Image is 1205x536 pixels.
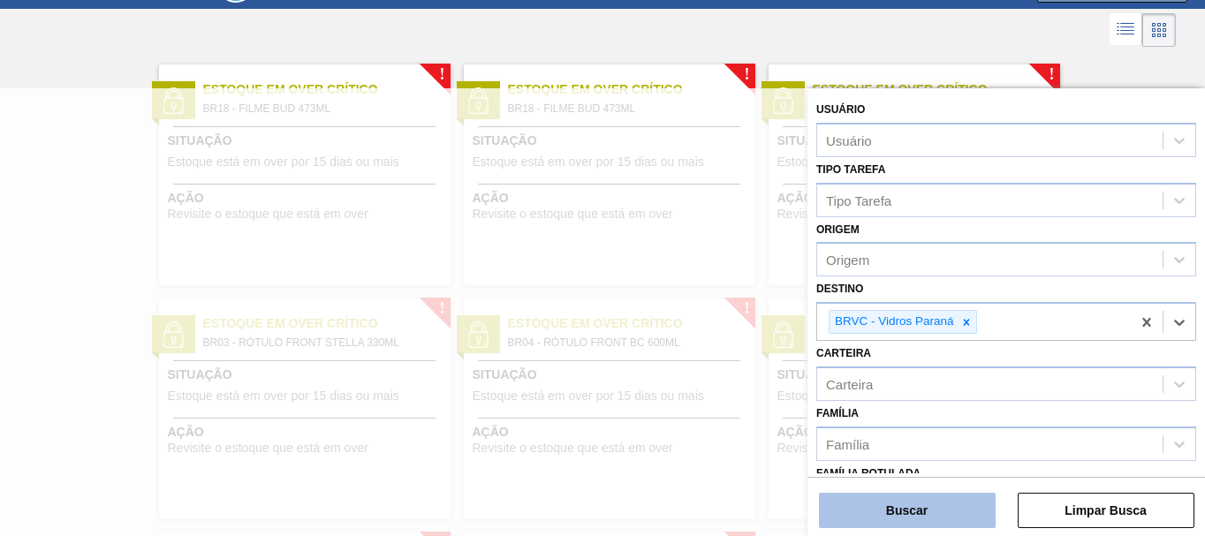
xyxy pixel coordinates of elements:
div: Visão em Lista [1110,13,1142,47]
label: Família [816,407,859,419]
span: ! [439,68,444,81]
span: Estoque em Over Crítico [203,80,451,99]
label: Família Rotulada [816,467,921,479]
img: status [769,87,796,114]
div: Carteira [826,376,873,391]
label: Carteira [816,347,871,359]
div: Visão em Cards [1142,13,1176,47]
label: Usuário [816,103,865,116]
label: Origem [816,223,860,236]
img: status [465,87,491,114]
div: BRVC - Vidros Paraná [830,311,957,333]
label: Tipo Tarefa [816,163,885,176]
span: Estoque em Over Crítico [813,80,1060,99]
span: ! [1049,68,1054,81]
div: Tipo Tarefa [826,193,891,208]
div: Origem [826,253,869,268]
span: ! [744,68,749,81]
div: Usuário [826,132,872,147]
span: Estoque em Over Crítico [508,80,755,99]
img: status [160,87,186,114]
label: Destino [816,283,863,295]
div: Família [826,436,869,451]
